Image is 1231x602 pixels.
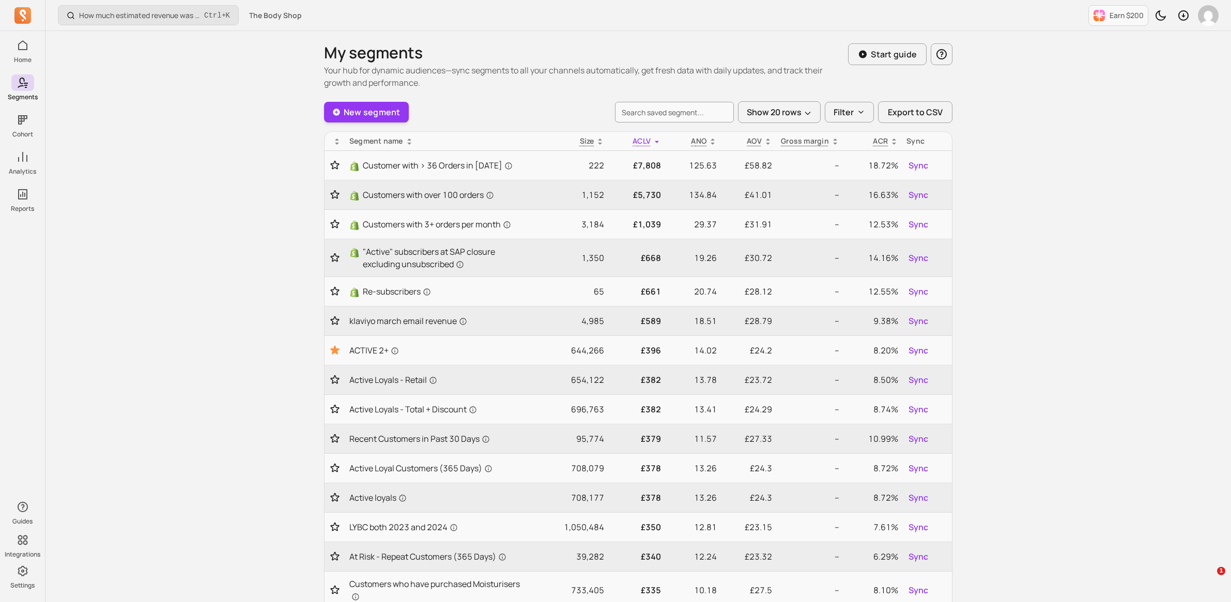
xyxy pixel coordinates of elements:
p: 39,282 [537,550,604,563]
span: Active Loyals - Total + Discount [349,403,477,415]
p: £24.2 [725,344,772,357]
span: Sync [909,521,928,533]
span: Sync [909,433,928,445]
p: £379 [612,433,661,445]
p: -- [780,491,839,504]
span: Customers with over 100 orders [363,189,494,201]
button: Toggle favorite [329,522,341,532]
span: Customers with 3+ orders per month [363,218,511,230]
p: 1,350 [537,252,604,264]
p: Earn $200 [1110,10,1144,21]
p: 14.02 [669,344,717,357]
p: 16.63% [848,189,898,201]
a: Active loyals [349,491,529,504]
span: Sync [909,462,928,474]
p: 1,050,484 [537,521,604,533]
p: 18.72% [848,159,898,172]
button: Guides [11,497,34,528]
button: Sync [906,489,930,506]
span: Sync [909,403,928,415]
p: 10.18 [669,584,717,596]
span: Sync [909,218,928,230]
button: Toggle favorite [329,434,341,444]
img: Shopify [349,248,360,258]
p: AOV [747,136,762,146]
span: LYBC both 2023 and 2024 [349,521,458,533]
kbd: Ctrl [204,10,222,21]
p: 13.78 [669,374,717,386]
span: Sync [909,344,928,357]
p: 6.29% [848,550,898,563]
img: Shopify [349,287,360,298]
span: Sync [909,159,928,172]
kbd: K [226,11,230,20]
p: £23.15 [725,521,772,533]
p: 3,184 [537,218,604,230]
p: 222 [537,159,604,172]
p: -- [780,403,839,415]
button: Sync [906,250,930,266]
p: 733,405 [537,584,604,596]
p: £28.79 [725,315,772,327]
span: klaviyo march email revenue [349,315,467,327]
p: 12.55% [848,285,898,298]
p: 13.41 [669,403,717,415]
p: £382 [612,374,661,386]
p: Your hub for dynamic audiences—sync segments to all your channels automatically, get fresh data w... [324,64,848,89]
p: -- [780,315,839,327]
p: 8.74% [848,403,898,415]
p: -- [780,189,839,201]
span: "Active" subscribers at SAP closure excluding unsubscribed [363,245,529,270]
p: £382 [612,403,661,415]
p: 1,152 [537,189,604,201]
p: 14.16% [848,252,898,264]
span: The Body Shop [249,10,302,21]
span: Customer with > 36 Orders in [DATE] [363,159,513,172]
p: How much estimated revenue was generated from a campaign? [79,10,200,21]
p: £378 [612,491,661,504]
p: 708,177 [537,491,604,504]
p: 8.20% [848,344,898,357]
p: £24.3 [725,462,772,474]
span: Sync [909,374,928,386]
p: 708,079 [537,462,604,474]
p: Reports [11,205,34,213]
p: £335 [612,584,661,596]
p: 125.63 [669,159,717,172]
span: Sync [909,315,928,327]
p: 19.26 [669,252,717,264]
p: £30.72 [725,252,772,264]
span: Size [580,136,594,146]
span: Sync [909,189,928,201]
p: -- [780,521,839,533]
button: Toggle favorite [329,375,341,385]
p: £24.3 [725,491,772,504]
p: £661 [612,285,661,298]
a: New segment [324,102,409,122]
button: Toggle favorite [329,286,341,297]
p: Start guide [871,48,917,60]
button: Show 20 rows [738,101,821,123]
p: 18.51 [669,315,717,327]
p: 8.72% [848,462,898,474]
p: £1,039 [612,218,661,230]
div: Sync [906,136,948,146]
a: ShopifyCustomers with over 100 orders [349,189,529,201]
input: search [615,102,734,122]
p: 20.74 [669,285,717,298]
div: Segment name [349,136,529,146]
p: 9.38% [848,315,898,327]
button: Sync [906,313,930,329]
button: Toggle favorite [329,219,341,229]
span: 1 [1217,567,1225,575]
button: Toggle favorite [329,316,341,326]
span: ACTIVE 2+ [349,344,399,357]
p: 11.57 [669,433,717,445]
p: 7.61% [848,521,898,533]
p: -- [780,374,839,386]
img: Shopify [349,220,360,230]
p: £350 [612,521,661,533]
button: Sync [906,401,930,418]
p: 10.99% [848,433,898,445]
p: Settings [10,581,35,590]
